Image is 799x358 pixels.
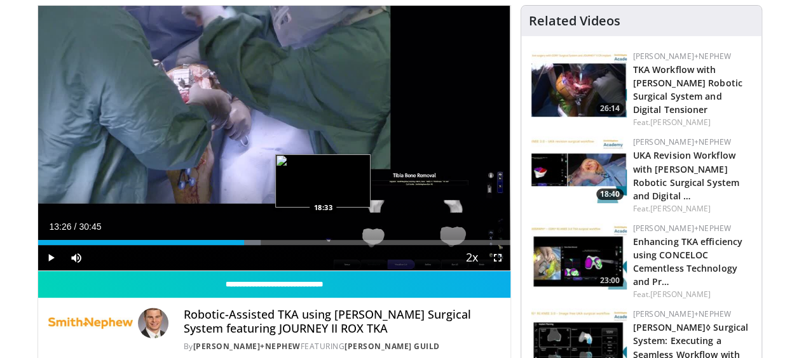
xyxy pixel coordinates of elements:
div: Feat. [633,117,751,128]
img: Smith+Nephew [48,308,133,338]
img: 02205603-5ba6-4c11-9b25-5721b1ef82fa.150x105_q85_crop-smart_upscale.jpg [531,136,627,203]
button: Mute [64,245,89,270]
span: 18:40 [596,189,624,200]
a: Enhancing TKA efficiency using CONCELOC Cementless Technology and Pr… [633,235,742,288]
a: [PERSON_NAME] [650,289,711,300]
img: image.jpeg [275,154,371,208]
button: Play [38,245,64,270]
a: 23:00 [531,223,627,289]
img: a66a0e72-84e9-4e46-8aab-74d70f528821.150x105_q85_crop-smart_upscale.jpg [531,51,627,117]
span: 13:26 [50,222,72,232]
a: TKA Workflow with [PERSON_NAME] Robotic Surgical System and Digital Tensioner [633,63,742,116]
a: [PERSON_NAME] [650,117,711,128]
div: Feat. [633,289,751,300]
button: Fullscreen [485,245,510,270]
div: By FEATURING [184,341,500,352]
a: UKA Revision Workflow with [PERSON_NAME] Robotic Surgical System and Digital … [633,149,739,201]
span: 23:00 [596,275,624,286]
a: [PERSON_NAME] [650,203,711,214]
a: 26:14 [531,51,627,117]
h4: Robotic-Assisted TKA using [PERSON_NAME] Surgical System featuring JOURNEY II ROX TKA [184,308,500,335]
img: Avatar [138,308,168,338]
a: [PERSON_NAME]+Nephew [633,223,731,234]
a: 18:40 [531,136,627,203]
div: Feat. [633,203,751,215]
a: [PERSON_NAME] Guild [345,341,440,352]
video-js: Video Player [38,6,510,271]
div: Progress Bar [38,240,510,245]
a: [PERSON_NAME]+Nephew [633,136,731,147]
span: 30:45 [79,222,101,232]
button: Playback Rate [460,245,485,270]
img: cad15a82-7a4e-4d99-8f10-ac9ee335d8e8.150x105_q85_crop-smart_upscale.jpg [531,223,627,289]
a: [PERSON_NAME]+Nephew [633,308,731,319]
span: / [74,222,77,232]
span: 26:14 [596,103,624,114]
a: [PERSON_NAME]+Nephew [633,51,731,62]
a: [PERSON_NAME]+Nephew [193,341,301,352]
h4: Related Videos [529,13,620,29]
